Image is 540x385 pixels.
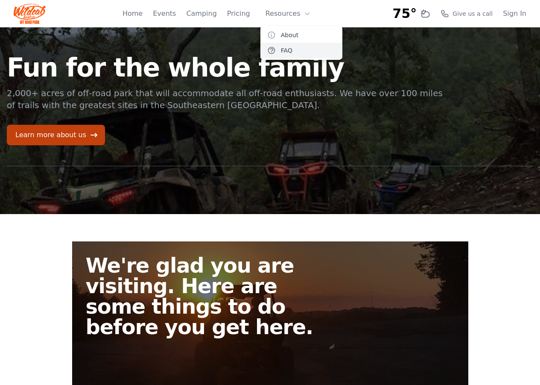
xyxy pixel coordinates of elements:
span: 75° [393,6,417,21]
p: 2,000+ acres of off-road park that will accommodate all off-road enthusiasts. We have over 100 mi... [7,87,444,111]
a: Pricing [227,9,250,19]
a: About [260,27,342,43]
a: Learn more about us [7,125,105,145]
a: Home [123,9,143,19]
span: Give us a call [452,9,493,18]
a: Sign In [503,9,526,19]
h1: Fun for the whole family [7,55,444,80]
a: Events [153,9,176,19]
button: Resources [260,5,316,22]
img: Wildcat Logo [14,3,46,24]
a: Camping [186,9,216,19]
h2: We're glad you are visiting. Here are some things to do before you get here. [86,255,332,337]
a: FAQ [260,43,342,58]
a: Give us a call [441,9,493,18]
